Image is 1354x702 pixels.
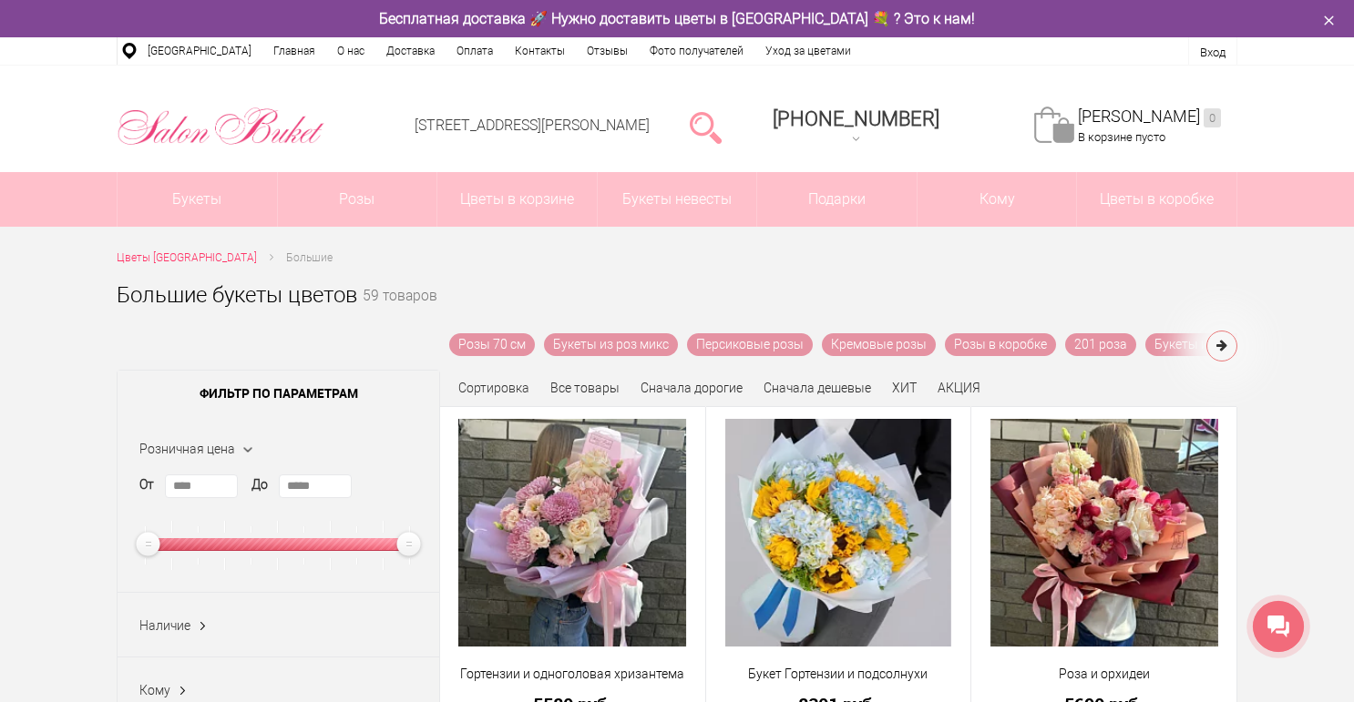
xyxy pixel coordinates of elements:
a: Кремовые розы [822,333,936,356]
span: Цветы [GEOGRAPHIC_DATA] [117,251,257,264]
a: О нас [326,37,375,65]
a: Главная [262,37,326,65]
span: Наличие [139,618,190,633]
img: Гортензии и одноголовая хризантема [458,419,686,646]
a: ХИТ [892,381,917,395]
a: Сначала дорогие [641,381,743,395]
a: Отзывы [576,37,639,65]
a: Доставка [375,37,446,65]
a: Розы [278,172,437,227]
a: Гортензии и одноголовая хризантема [452,665,693,684]
a: Букеты из 101 розы [1145,333,1282,356]
a: [STREET_ADDRESS][PERSON_NAME] [415,117,650,134]
a: Контакты [504,37,576,65]
a: Цветы [GEOGRAPHIC_DATA] [117,249,257,268]
label: До [251,475,268,494]
a: Уход за цветами [754,37,862,65]
img: Роза и орхидеи [990,419,1218,646]
a: [PERSON_NAME] [1078,107,1221,127]
span: Розничная цена [139,442,235,456]
span: Фильтр по параметрам [118,371,439,416]
a: Персиковые розы [687,333,813,356]
a: Подарки [757,172,917,227]
a: [PHONE_NUMBER] [762,101,950,153]
span: В корзине пусто [1078,130,1165,144]
a: [GEOGRAPHIC_DATA] [137,37,262,65]
a: Вход [1200,46,1226,59]
a: Розы 70 см [449,333,535,356]
span: [PHONE_NUMBER] [773,107,939,130]
span: Большие [286,251,333,264]
a: 201 роза [1065,333,1136,356]
a: Букеты невесты [598,172,757,227]
a: Цветы в корзине [437,172,597,227]
a: Все товары [550,381,620,395]
span: Кому [918,172,1077,227]
a: АКЦИЯ [938,381,980,395]
img: Букет Гортензии и подсолнухи [725,419,951,646]
img: Цветы Нижний Новгород [117,103,325,150]
a: Цветы в коробке [1077,172,1236,227]
a: Розы в коробке [945,333,1056,356]
h1: Большие букеты цветов [117,279,357,311]
small: 59 товаров [363,290,437,333]
span: Кому [139,683,170,697]
a: Роза и орхидеи [983,665,1225,684]
div: Бесплатная доставка 🚀 Нужно доставить цветы в [GEOGRAPHIC_DATA] 💐 ? Это к нам! [103,9,1251,28]
a: Букет Гортензии и подсолнухи [718,665,959,684]
a: Букеты [118,172,277,227]
label: От [139,475,154,494]
a: Фото получателей [639,37,754,65]
span: Сортировка [458,381,529,395]
a: Букеты из роз микс [544,333,678,356]
ins: 0 [1204,108,1221,127]
a: Сначала дешевые [764,381,871,395]
a: Оплата [446,37,504,65]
